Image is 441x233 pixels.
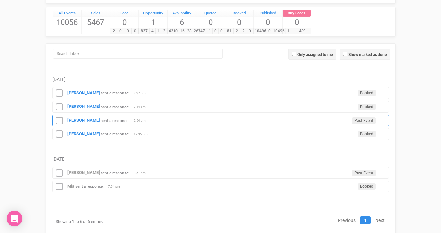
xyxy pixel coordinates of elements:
[134,118,150,123] span: 2:54 pm
[283,17,311,28] span: 0
[138,28,149,34] span: 827
[155,28,161,34] span: 1
[352,170,376,176] span: Past Event
[193,28,200,34] span: 26
[67,118,100,123] a: [PERSON_NAME]
[196,17,225,28] span: 0
[358,104,376,110] span: Booked
[225,10,253,17] a: Booked
[371,216,389,224] a: Next
[139,17,167,28] span: 1
[67,90,100,95] a: [PERSON_NAME]
[167,28,179,34] span: 4210
[297,52,333,58] label: Only assigned to me
[82,17,110,28] span: 5467
[67,184,74,189] a: Mia
[168,10,196,17] a: Availability
[334,216,359,224] a: Previous
[53,10,82,17] a: All Events
[360,216,371,224] a: 1
[101,132,129,136] small: sent a response:
[52,157,389,162] h5: [DATE]
[247,28,253,34] span: 0
[110,17,139,28] span: 0
[179,28,186,34] span: 16
[272,28,286,34] span: 10496
[161,28,167,34] span: 2
[134,171,150,175] span: 8:51 pm
[67,131,100,136] a: [PERSON_NAME]
[82,10,110,17] a: Sales
[233,28,240,34] span: 2
[101,104,129,109] small: sent a response:
[212,28,219,34] span: 0
[134,132,150,137] span: 12:35 pm
[67,170,100,175] a: [PERSON_NAME]
[283,10,311,17] a: Buy Leads
[254,17,282,28] span: 0
[124,28,132,34] span: 0
[196,10,225,17] a: Quoted
[253,28,267,34] span: 10496
[282,28,294,34] span: 1
[101,118,129,123] small: sent a response:
[53,49,223,59] input: Search Inbox
[348,52,387,58] label: Show marked as done
[358,131,376,137] span: Booked
[110,10,139,17] a: Lead
[186,28,193,34] span: 28
[358,90,376,96] span: Booked
[52,77,389,82] h5: [DATE]
[7,211,22,226] div: Open Intercom Messenger
[267,28,272,34] span: 0
[139,10,167,17] a: Opportunity
[101,170,129,175] small: sent a response:
[134,105,150,109] span: 8:14 pm
[101,91,129,95] small: sent a response:
[108,184,124,189] span: 7:54 pm
[53,17,82,28] span: 10056
[168,17,196,28] span: 6
[149,28,156,34] span: 4
[240,28,247,34] span: 2
[218,28,225,34] span: 0
[134,91,150,96] span: 8:27 pm
[67,104,100,109] a: [PERSON_NAME]
[294,28,311,34] span: 489
[75,184,104,189] small: sent a response:
[110,28,118,34] span: 2
[352,117,376,124] span: Past Event
[52,216,158,228] div: Showing 1 to 6 of 6 entries
[358,183,376,190] span: Booked
[225,28,234,34] span: 81
[117,28,124,34] span: 0
[196,28,207,34] span: 347
[225,17,253,28] span: 0
[207,28,213,34] span: 1
[254,10,282,17] a: Published
[131,28,139,34] span: 0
